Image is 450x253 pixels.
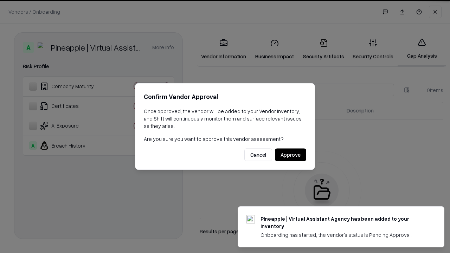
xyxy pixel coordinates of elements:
h2: Confirm Vendor Approval [144,92,306,102]
button: Approve [275,149,306,161]
div: Pineapple | Virtual Assistant Agency has been added to your inventory [261,215,427,230]
p: Once approved, the vendor will be added to your Vendor Inventory, and Shift will continuously mon... [144,108,306,130]
button: Cancel [244,149,272,161]
img: trypineapple.com [246,215,255,223]
p: Are you sure you want to approve this vendor assessment? [144,135,306,143]
div: Onboarding has started, the vendor's status is Pending Approval. [261,231,427,239]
